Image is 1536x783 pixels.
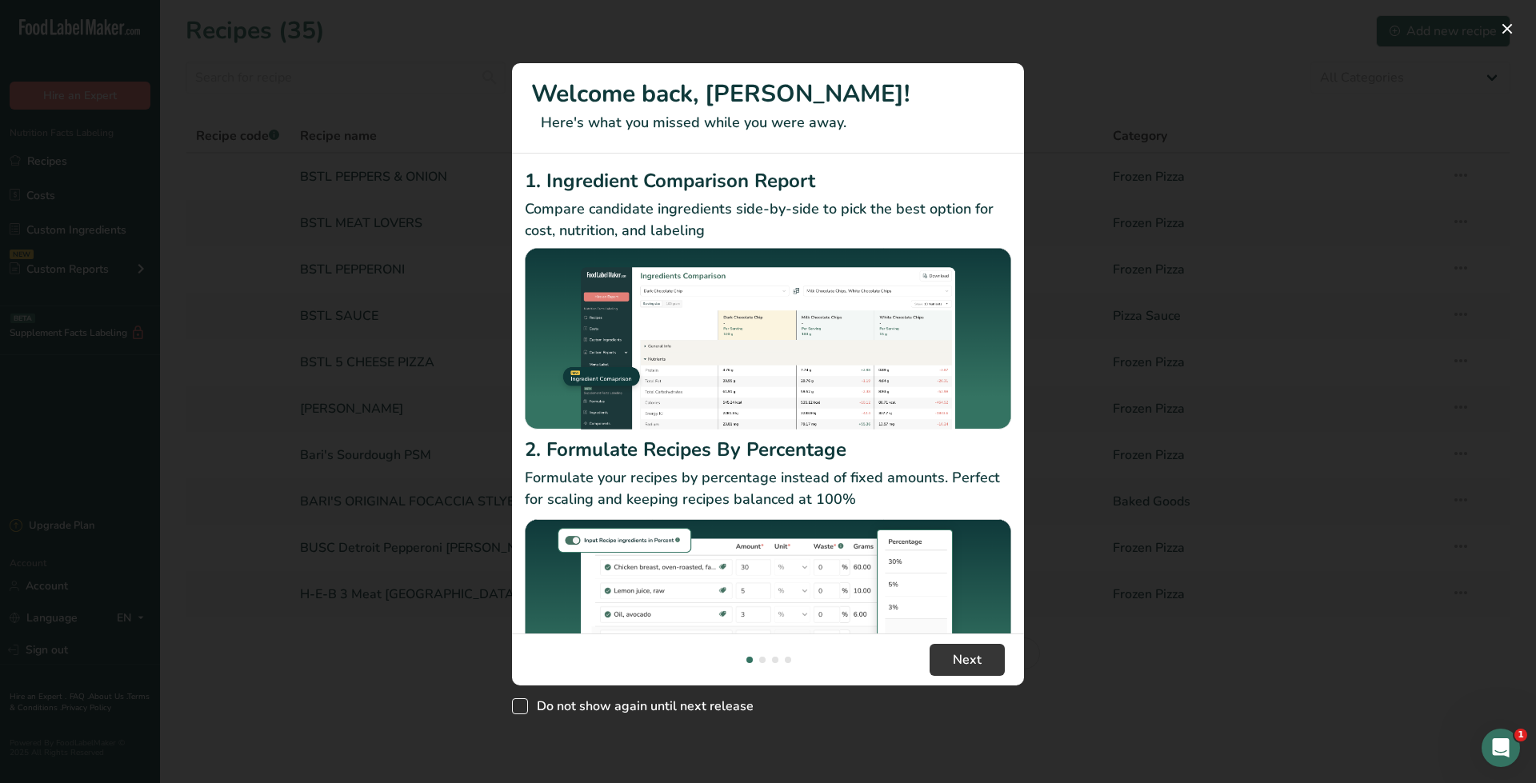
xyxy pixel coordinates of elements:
[525,467,1011,510] p: Formulate your recipes by percentage instead of fixed amounts. Perfect for scaling and keeping re...
[525,198,1011,242] p: Compare candidate ingredients side-by-side to pick the best option for cost, nutrition, and labeling
[1514,729,1527,741] span: 1
[531,76,1005,112] h1: Welcome back, [PERSON_NAME]!
[525,166,1011,195] h2: 1. Ingredient Comparison Report
[531,112,1005,134] p: Here's what you missed while you were away.
[528,698,754,714] span: Do not show again until next release
[1482,729,1520,767] iframe: Intercom live chat
[525,517,1011,709] img: Formulate Recipes By Percentage
[525,435,1011,464] h2: 2. Formulate Recipes By Percentage
[930,644,1005,676] button: Next
[953,650,982,669] span: Next
[525,248,1011,429] img: Ingredient Comparison Report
